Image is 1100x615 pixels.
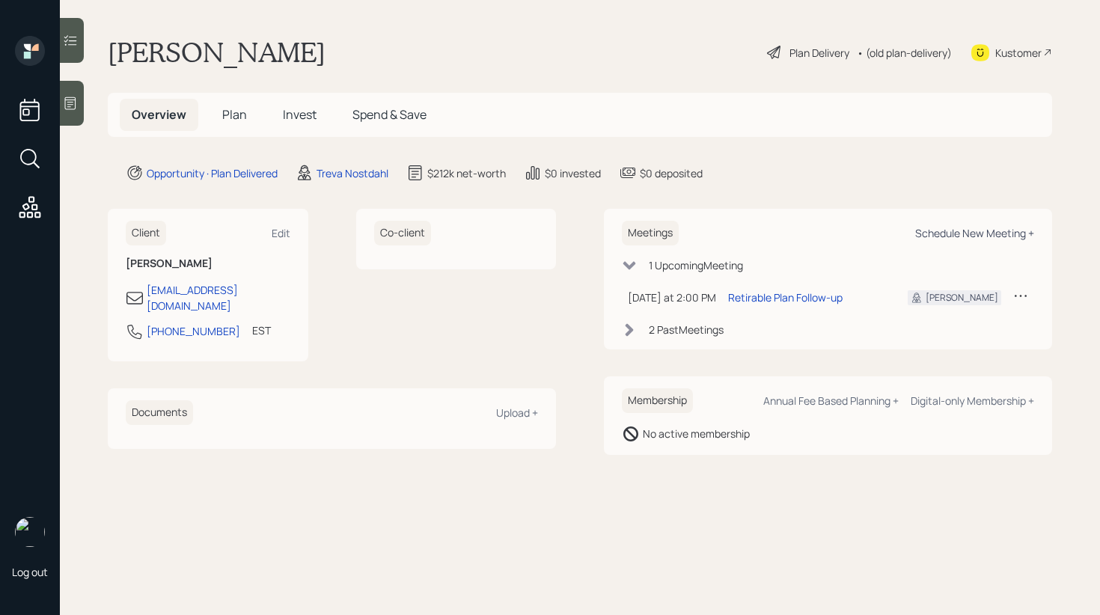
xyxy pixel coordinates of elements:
div: [PERSON_NAME] [926,291,998,305]
div: Retirable Plan Follow-up [728,290,843,305]
div: 2 Past Meeting s [649,322,724,337]
span: Spend & Save [352,106,427,123]
span: Plan [222,106,247,123]
div: $0 invested [545,165,601,181]
div: No active membership [643,426,750,441]
h6: [PERSON_NAME] [126,257,290,270]
div: Opportunity · Plan Delivered [147,165,278,181]
div: Upload + [496,406,538,420]
div: Schedule New Meeting + [915,226,1034,240]
div: $212k net-worth [427,165,506,181]
h6: Client [126,221,166,245]
span: Overview [132,106,186,123]
div: [EMAIL_ADDRESS][DOMAIN_NAME] [147,282,290,313]
h6: Meetings [622,221,679,245]
div: Edit [272,226,290,240]
div: Annual Fee Based Planning + [763,394,899,408]
div: Plan Delivery [789,45,849,61]
div: Log out [12,565,48,579]
div: [DATE] at 2:00 PM [628,290,716,305]
div: [PHONE_NUMBER] [147,323,240,339]
div: • (old plan-delivery) [857,45,952,61]
h6: Membership [622,388,693,413]
div: EST [252,322,271,338]
div: Kustomer [995,45,1042,61]
div: 1 Upcoming Meeting [649,257,743,273]
div: Treva Nostdahl [317,165,388,181]
h1: [PERSON_NAME] [108,36,326,69]
div: Digital-only Membership + [911,394,1034,408]
img: retirable_logo.png [15,517,45,547]
h6: Documents [126,400,193,425]
h6: Co-client [374,221,431,245]
div: $0 deposited [640,165,703,181]
span: Invest [283,106,317,123]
